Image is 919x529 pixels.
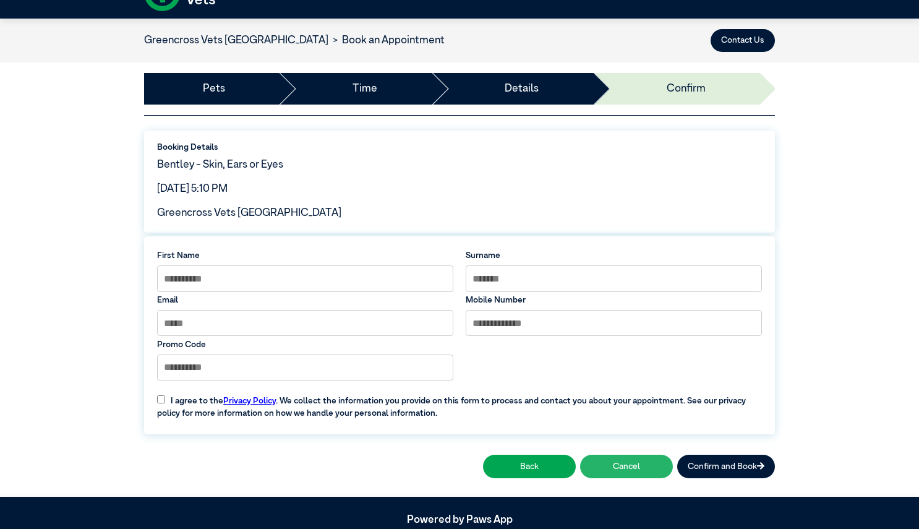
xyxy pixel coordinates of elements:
[580,455,673,478] button: Cancel
[483,455,576,478] button: Back
[466,249,762,262] label: Surname
[157,338,453,351] label: Promo Code
[677,455,775,478] button: Confirm and Book
[144,35,328,46] a: Greencross Vets [GEOGRAPHIC_DATA]
[328,33,445,49] li: Book an Appointment
[711,29,775,52] button: Contact Us
[203,81,225,97] a: Pets
[157,141,762,153] label: Booking Details
[223,397,276,405] a: Privacy Policy
[151,386,768,419] label: I agree to the . We collect the information you provide on this form to process and contact you a...
[157,249,453,262] label: First Name
[505,81,539,97] a: Details
[157,184,228,194] span: [DATE] 5:10 PM
[157,395,165,403] input: I agree to thePrivacy Policy. We collect the information you provide on this form to process and ...
[144,33,445,49] nav: breadcrumb
[466,294,762,306] label: Mobile Number
[157,208,341,218] span: Greencross Vets [GEOGRAPHIC_DATA]
[157,294,453,306] label: Email
[144,514,775,527] h5: Powered by Paws App
[353,81,377,97] a: Time
[157,160,283,170] span: Bentley - Skin, Ears or Eyes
